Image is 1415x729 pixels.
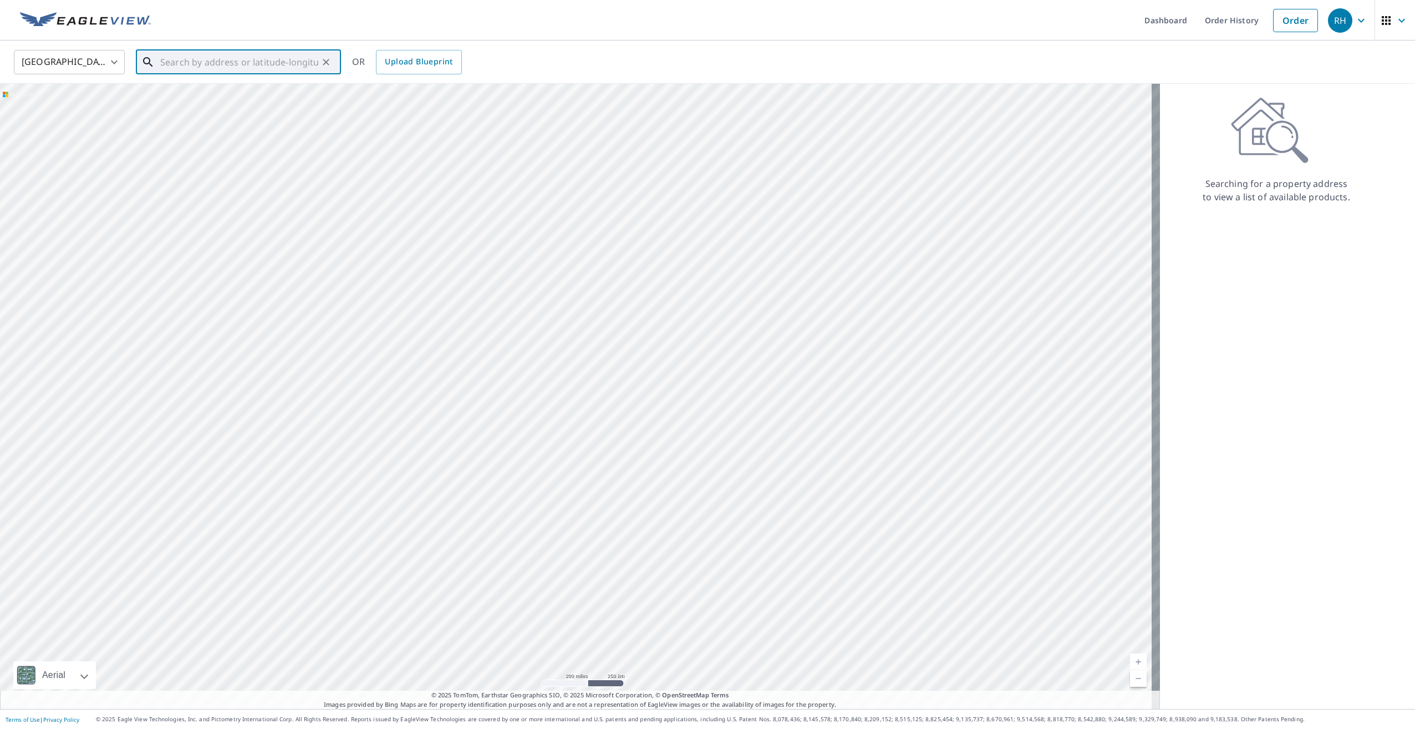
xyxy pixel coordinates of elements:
[352,50,462,74] div: OR
[1202,177,1351,204] p: Searching for a property address to view a list of available products.
[43,716,79,723] a: Privacy Policy
[39,661,69,689] div: Aerial
[20,12,151,29] img: EV Logo
[376,50,461,74] a: Upload Blueprint
[1130,670,1147,687] a: Current Level 5, Zoom Out
[1130,654,1147,670] a: Current Level 5, Zoom In
[431,691,729,700] span: © 2025 TomTom, Earthstar Geographics SIO, © 2025 Microsoft Corporation, ©
[6,716,40,723] a: Terms of Use
[96,715,1409,723] p: © 2025 Eagle View Technologies, Inc. and Pictometry International Corp. All Rights Reserved. Repo...
[1328,8,1352,33] div: RH
[662,691,709,699] a: OpenStreetMap
[14,47,125,78] div: [GEOGRAPHIC_DATA]
[13,661,96,689] div: Aerial
[160,47,318,78] input: Search by address or latitude-longitude
[1273,9,1318,32] a: Order
[6,716,79,723] p: |
[385,55,452,69] span: Upload Blueprint
[711,691,729,699] a: Terms
[318,54,334,70] button: Clear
